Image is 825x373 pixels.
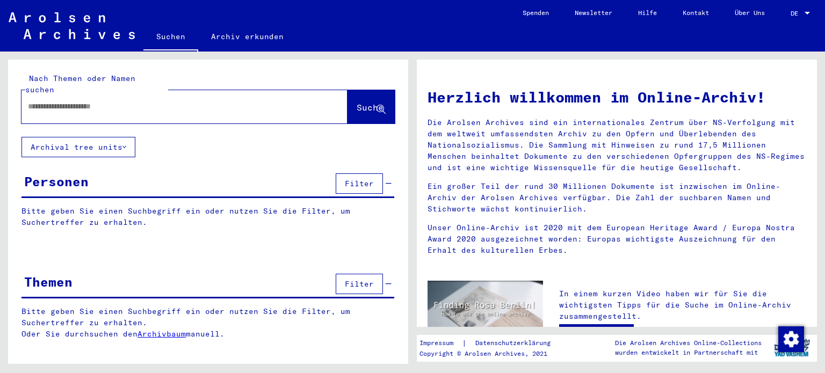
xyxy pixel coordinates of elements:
[336,173,383,194] button: Filter
[9,12,135,39] img: Arolsen_neg.svg
[428,281,543,343] img: video.jpg
[419,338,563,349] div: |
[559,288,806,322] p: In einem kurzen Video haben wir für Sie die wichtigsten Tipps für die Suche im Online-Archiv zusa...
[428,181,806,215] p: Ein großer Teil der rund 30 Millionen Dokumente ist inzwischen im Online-Archiv der Arolsen Archi...
[357,102,383,113] span: Suche
[21,137,135,157] button: Archival tree units
[428,86,806,108] h1: Herzlich willkommen im Online-Archiv!
[348,90,395,123] button: Suche
[778,326,804,352] div: Zustimmung ändern
[24,272,73,291] div: Themen
[428,222,806,256] p: Unser Online-Archiv ist 2020 mit dem European Heritage Award / Europa Nostra Award 2020 ausgezeic...
[467,338,563,349] a: Datenschutzerklärung
[345,279,374,289] span: Filter
[772,334,812,361] img: yv_logo.png
[336,274,383,294] button: Filter
[143,24,198,52] a: Suchen
[419,338,462,349] a: Impressum
[428,117,806,173] p: Die Arolsen Archives sind ein internationales Zentrum über NS-Verfolgung mit dem weltweit umfasse...
[615,348,762,357] p: wurden entwickelt in Partnerschaft mit
[21,206,394,228] p: Bitte geben Sie einen Suchbegriff ein oder nutzen Sie die Filter, um Suchertreffer zu erhalten.
[21,306,395,340] p: Bitte geben Sie einen Suchbegriff ein oder nutzen Sie die Filter, um Suchertreffer zu erhalten. O...
[615,338,762,348] p: Die Arolsen Archives Online-Collections
[198,24,296,49] a: Archiv erkunden
[778,326,804,352] img: Zustimmung ändern
[24,172,89,191] div: Personen
[137,329,186,339] a: Archivbaum
[559,324,634,346] a: Video ansehen
[345,179,374,188] span: Filter
[791,10,802,17] span: DE
[419,349,563,359] p: Copyright © Arolsen Archives, 2021
[25,74,135,94] mat-label: Nach Themen oder Namen suchen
